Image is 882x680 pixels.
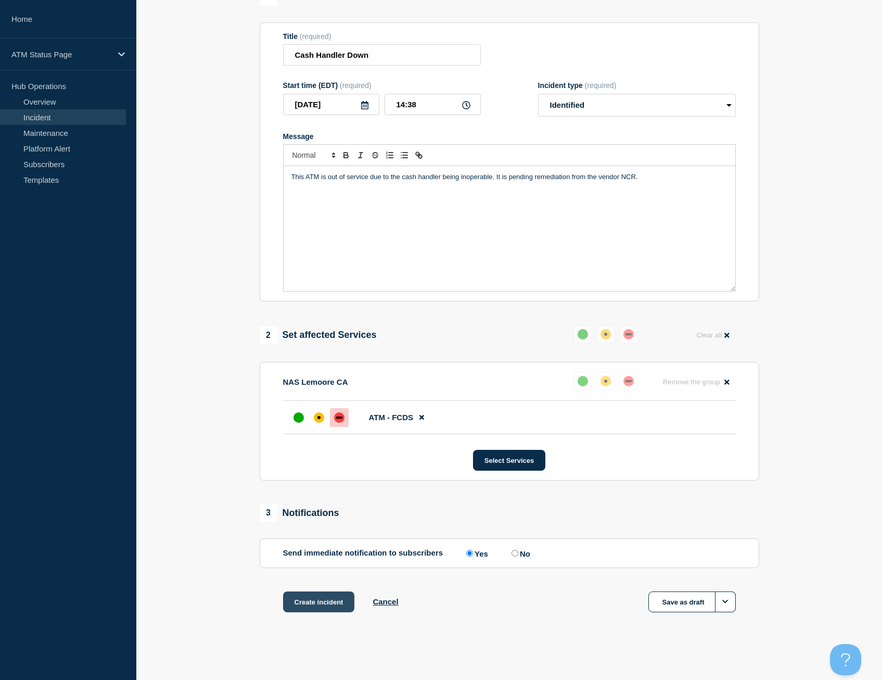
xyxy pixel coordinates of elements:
label: Yes [464,548,488,558]
div: affected [600,329,611,339]
button: Toggle strikethrough text [368,149,382,161]
span: Font size [288,149,339,161]
button: Toggle bold text [339,149,353,161]
div: Send immediate notification to subscribers [283,548,736,558]
div: down [623,376,634,386]
div: Set affected Services [260,326,377,344]
input: Yes [466,550,473,557]
div: Message [283,132,736,141]
button: up [573,372,592,391]
button: up [573,325,592,344]
div: Notifications [260,504,339,522]
div: Start time (EDT) [283,81,481,90]
iframe: Help Scout Beacon - Open [830,644,861,675]
span: Remove the group [663,378,720,386]
label: No [509,548,530,558]
p: Send immediate notification to subscribers [283,548,443,558]
span: (required) [340,81,372,90]
input: Title [283,44,481,66]
button: Toggle italic text [353,149,368,161]
div: up [578,329,588,339]
button: Cancel [373,597,398,606]
p: NAS Lemoore CA [283,377,348,386]
div: up [578,376,588,386]
input: HH:MM [385,94,481,115]
button: Clear all [690,325,735,345]
button: down [619,372,638,391]
button: Toggle ordered list [382,149,397,161]
button: Save as draft [648,591,736,612]
div: Incident type [538,81,736,90]
div: up [293,412,304,423]
span: 3 [260,504,277,522]
div: Message [284,166,735,291]
button: Remove the group [657,372,736,392]
div: affected [600,376,611,386]
button: affected [596,325,615,344]
span: (required) [300,32,331,41]
button: affected [596,372,615,391]
span: (required) [585,81,617,90]
input: YYYY-MM-DD [283,94,379,115]
div: Title [283,32,481,41]
input: No [512,550,518,557]
button: Create incident [283,591,355,612]
div: down [623,329,634,339]
button: Toggle bulleted list [397,149,412,161]
p: This ATM is out of service due to the cash handler being inoperable. It is pending remediation fr... [291,172,727,182]
button: Options [715,591,736,612]
div: down [334,412,344,423]
span: ATM - FCDS [369,413,414,422]
p: ATM Status Page [11,50,111,59]
button: Toggle link [412,149,426,161]
button: down [619,325,638,344]
button: Select Services [473,450,545,471]
select: Incident type [538,94,736,117]
div: affected [314,412,324,423]
span: 2 [260,326,277,344]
